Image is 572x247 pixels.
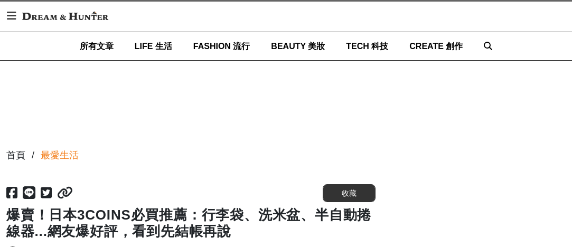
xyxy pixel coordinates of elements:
span: TECH 科技 [346,42,388,51]
a: BEAUTY 美妝 [271,32,325,60]
span: FASHION 流行 [193,42,250,51]
img: Dream & Hunter [17,6,114,25]
a: TECH 科技 [346,32,388,60]
a: LIFE 生活 [135,32,172,60]
a: CREATE 創作 [409,32,463,60]
span: LIFE 生活 [135,42,172,51]
a: 所有文章 [80,32,114,60]
div: 首頁 [6,148,25,163]
a: 最愛生活 [41,148,79,163]
span: BEAUTY 美妝 [271,42,325,51]
span: CREATE 創作 [409,42,463,51]
h1: 爆賣！日本3COINS必買推薦：行李袋、洗米盆、半自動捲線器...網友爆好評，看到先結帳再說 [6,207,376,240]
button: 收藏 [323,184,376,202]
span: 所有文章 [80,42,114,51]
div: / [32,148,34,163]
a: FASHION 流行 [193,32,250,60]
